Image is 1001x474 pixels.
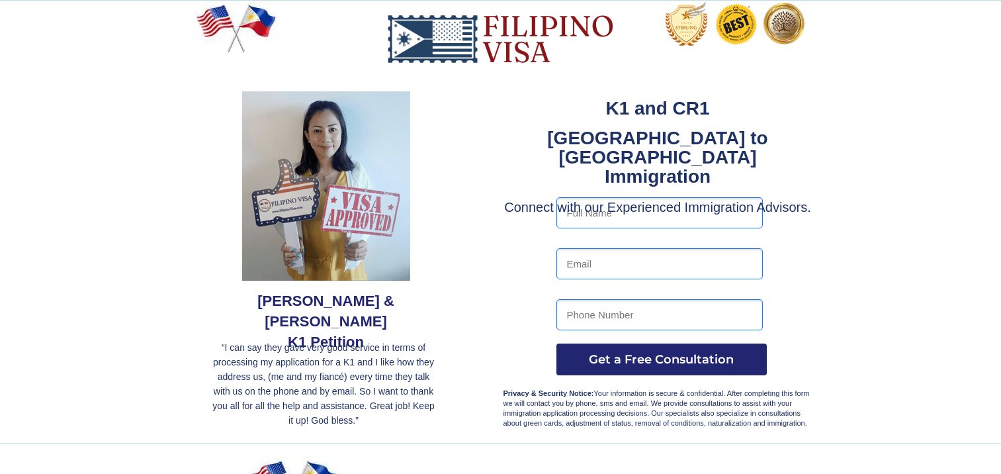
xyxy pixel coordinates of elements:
span: [PERSON_NAME] & [PERSON_NAME] K1 Petition [257,293,394,350]
strong: [GEOGRAPHIC_DATA] to [GEOGRAPHIC_DATA] Immigration [547,128,767,187]
input: Email [556,248,763,279]
strong: Privacy & Security Notice: [503,389,594,397]
input: Phone Number [556,299,763,330]
span: Get a Free Consultation [556,352,767,367]
strong: K1 and CR1 [605,98,709,118]
span: Your information is secure & confidential. After completing this form we will contact you by phon... [503,389,810,427]
button: Get a Free Consultation [556,344,767,375]
span: Connect with our Experienced Immigration Advisors. [504,200,811,214]
p: “I can say they gave very good service in terms of processing my application for a K1 and I like ... [210,340,438,428]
